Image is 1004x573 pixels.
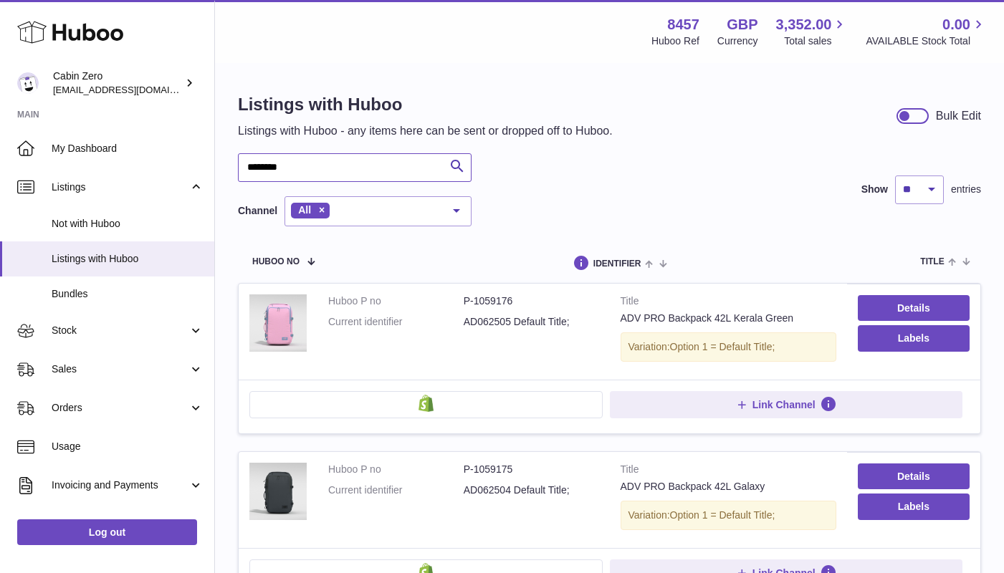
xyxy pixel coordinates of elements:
span: Link Channel [752,398,816,411]
span: Invoicing and Payments [52,478,188,492]
span: Orders [52,401,188,415]
span: Usage [52,440,204,453]
span: entries [951,183,981,196]
img: ADV PRO Backpack 42L Kerala Green [249,294,307,352]
img: shopify-small.png [419,395,434,412]
dd: P-1059175 [464,463,599,476]
span: AVAILABLE Stock Total [866,34,987,48]
a: 0.00 AVAILABLE Stock Total [866,15,987,48]
a: 3,352.00 Total sales [776,15,848,48]
div: Currency [717,34,758,48]
div: Variation: [621,501,836,530]
dd: AD062505 Default Title; [464,315,599,329]
a: Details [858,463,970,489]
span: Bundles [52,287,204,301]
span: Not with Huboo [52,217,204,231]
dt: Huboo P no [328,463,464,476]
strong: Title [621,294,836,312]
div: Huboo Ref [651,34,699,48]
label: Channel [238,204,277,218]
img: ADV PRO Backpack 42L Galaxy [249,463,307,520]
div: Cabin Zero [53,69,182,97]
span: Total sales [784,34,848,48]
span: Huboo no [252,257,300,266]
span: title [920,257,944,266]
div: Variation: [621,332,836,362]
span: Option 1 = Default Title; [670,341,775,352]
button: Labels [858,325,970,351]
div: ADV PRO Backpack 42L Galaxy [621,480,836,493]
h1: Listings with Huboo [238,93,613,116]
button: Link Channel [610,391,963,418]
span: 3,352.00 [776,15,832,34]
button: Labels [858,493,970,519]
p: Listings with Huboo - any items here can be sent or dropped off to Huboo. [238,123,613,139]
span: Listings [52,180,188,194]
strong: 8457 [667,15,699,34]
span: All [298,204,311,216]
div: ADV PRO Backpack 42L Kerala Green [621,312,836,325]
dt: Current identifier [328,483,464,497]
a: Details [858,295,970,321]
span: identifier [593,259,641,269]
span: [EMAIL_ADDRESS][DOMAIN_NAME] [53,84,211,95]
img: debbychu@cabinzero.com [17,72,39,94]
span: Sales [52,362,188,376]
dd: P-1059176 [464,294,599,308]
span: Stock [52,324,188,337]
span: My Dashboard [52,142,204,155]
span: Listings with Huboo [52,252,204,266]
span: Option 1 = Default Title; [670,509,775,521]
dt: Huboo P no [328,294,464,308]
span: 0.00 [942,15,970,34]
strong: Title [621,463,836,480]
a: Log out [17,519,197,545]
label: Show [861,183,888,196]
dt: Current identifier [328,315,464,329]
div: Bulk Edit [936,108,981,124]
strong: GBP [727,15,757,34]
dd: AD062504 Default Title; [464,483,599,497]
